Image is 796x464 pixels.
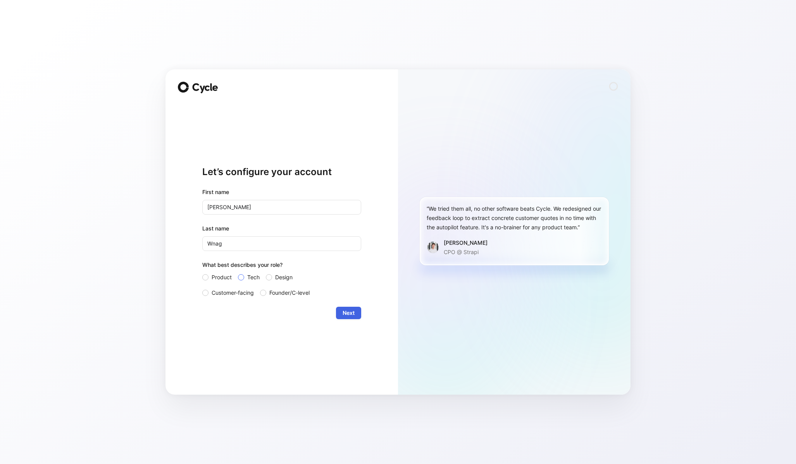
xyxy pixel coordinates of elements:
[336,307,361,319] button: Next
[202,260,361,273] div: What best describes your role?
[343,308,355,318] span: Next
[202,166,361,178] h1: Let’s configure your account
[247,273,260,282] span: Tech
[444,238,488,247] div: [PERSON_NAME]
[202,187,361,197] div: First name
[202,224,361,233] label: Last name
[212,288,254,297] span: Customer-facing
[444,247,488,257] p: CPO @ Strapi
[212,273,232,282] span: Product
[275,273,293,282] span: Design
[202,236,361,251] input: Doe
[269,288,310,297] span: Founder/C-level
[202,200,361,215] input: John
[427,204,602,232] div: “We tried them all, no other software beats Cycle. We redesigned our feedback loop to extract con...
